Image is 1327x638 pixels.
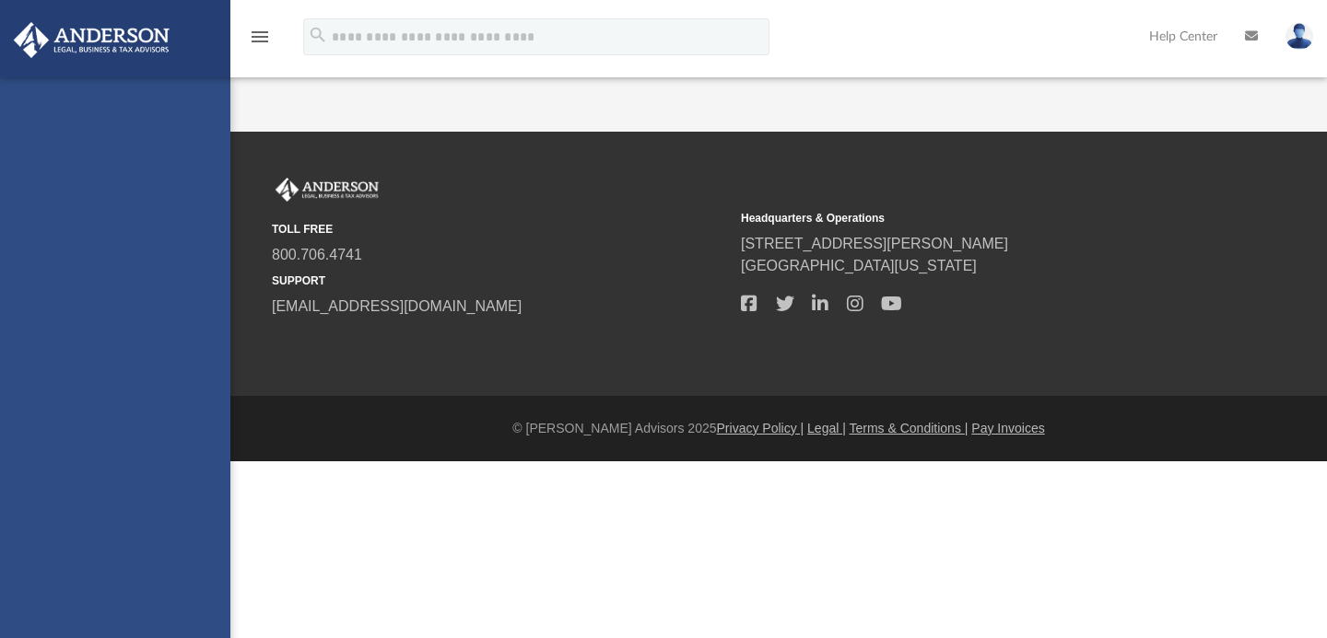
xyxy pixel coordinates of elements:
[717,421,804,435] a: Privacy Policy |
[249,35,271,48] a: menu
[741,210,1197,226] small: Headquarters & Operations
[807,421,846,435] a: Legal |
[1286,23,1313,50] img: User Pic
[272,273,728,289] small: SUPPORT
[8,22,175,58] img: Anderson Advisors Platinum Portal
[741,236,1008,251] a: [STREET_ADDRESS][PERSON_NAME]
[272,247,362,262] a: 800.706.4741
[272,221,728,238] small: TOLL FREE
[308,25,328,45] i: search
[741,258,977,273] a: [GEOGRAPHIC_DATA][US_STATE]
[971,421,1044,435] a: Pay Invoices
[230,419,1327,438] div: © [PERSON_NAME] Advisors 2025
[850,421,969,435] a: Terms & Conditions |
[272,178,382,202] img: Anderson Advisors Platinum Portal
[272,298,522,314] a: [EMAIL_ADDRESS][DOMAIN_NAME]
[249,26,271,48] i: menu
